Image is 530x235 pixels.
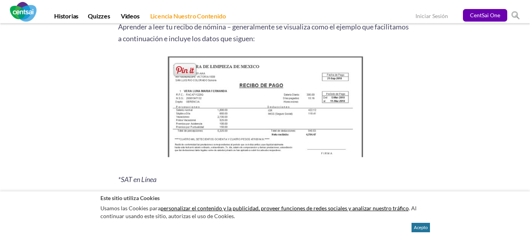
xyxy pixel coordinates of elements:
a: Quizzes [83,12,115,23]
p: Usamos las Cookies para . Al continuar usando este sitio, autorizas el uso de Cookies. [100,202,430,222]
a: Licencia Nuestro Contenido [146,12,231,23]
a: Historias [49,12,83,23]
button: Acepto [412,223,430,232]
h2: Este sitio utiliza Cookies [100,194,430,202]
a: Iniciar Sesión [415,13,448,21]
img: CentSai [10,2,36,22]
a: CentSai One [463,9,507,22]
i: *SAT en Línea [118,175,157,184]
a: Videos [116,12,144,23]
p: Aprender a leer tu recibo de nómina – generalmente se visualiza como el ejemplo que facilitamos a... [118,21,412,44]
